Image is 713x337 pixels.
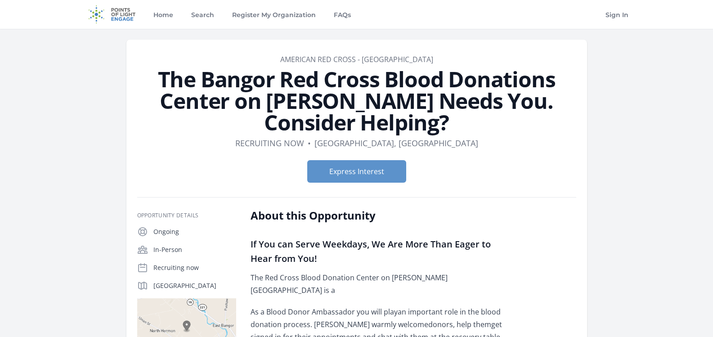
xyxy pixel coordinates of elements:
h3: Opportunity Details [137,212,236,219]
button: Express Interest [307,160,406,183]
h2: About this Opportunity [251,208,514,223]
h1: The Bangor Red Cross Blood Donations Center on [PERSON_NAME] Needs You. Consider Helping? [137,68,576,133]
p: Recruiting now [153,263,236,272]
dd: [GEOGRAPHIC_DATA], [GEOGRAPHIC_DATA] [314,137,478,149]
div: • [308,137,311,149]
a: American Red Cross - [GEOGRAPHIC_DATA] [280,54,433,64]
dd: Recruiting now [235,137,304,149]
p: [GEOGRAPHIC_DATA] [153,281,236,290]
p: The Red Cross Blood Donation Center on [PERSON_NAME][GEOGRAPHIC_DATA] is a [251,271,514,297]
p: Ongoing [153,227,236,236]
span: If You can Serve Weekdays, We Are More Than Eager to Hear from You! [251,238,491,265]
p: In-Person [153,245,236,254]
